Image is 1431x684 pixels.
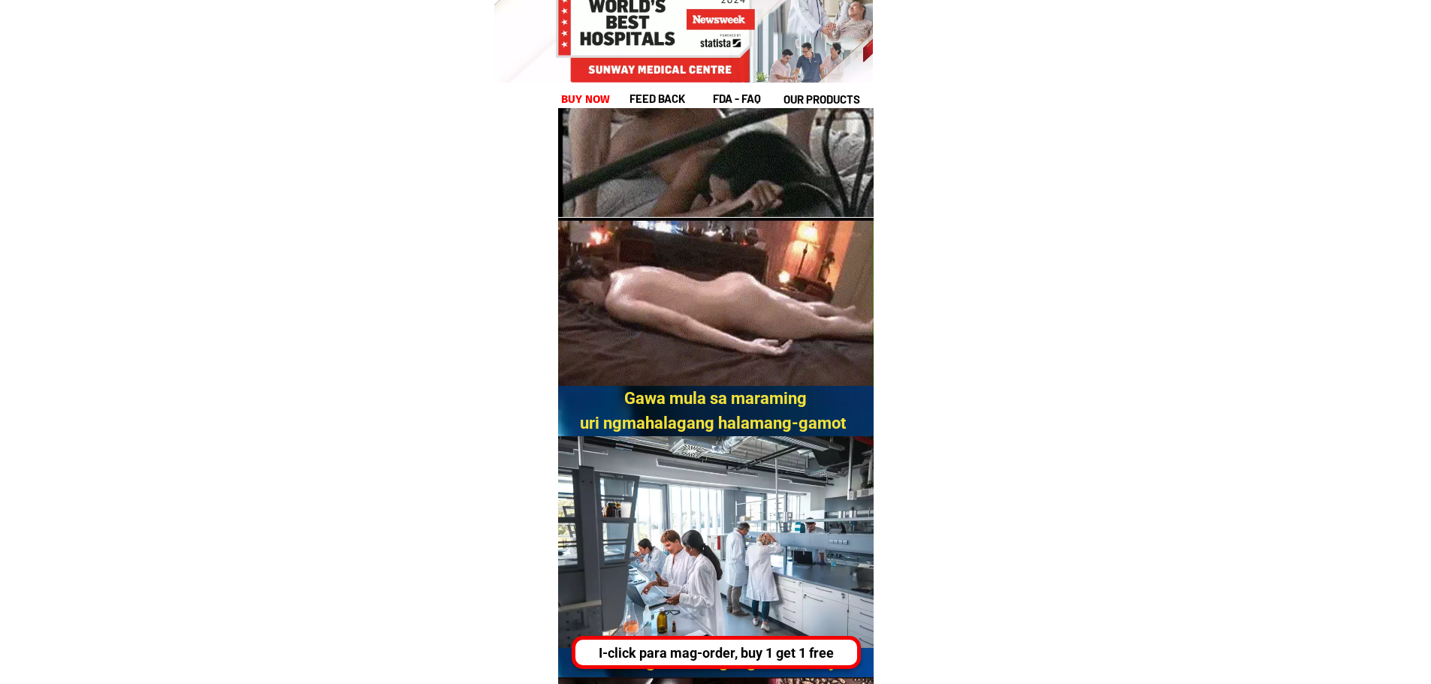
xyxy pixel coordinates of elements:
h1: feed back [629,90,711,107]
h1: fda - FAQ [713,90,797,107]
h1: buy now [558,89,614,110]
span: Gawa mula sa maraming [624,389,807,408]
h1: our products [783,91,871,108]
div: I-click para mag-order, buy 1 get 1 free [568,643,850,663]
h3: uri ngmahalagang halamang-gamot [580,411,858,460]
